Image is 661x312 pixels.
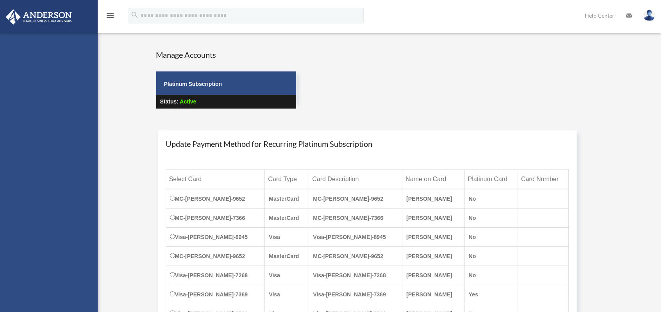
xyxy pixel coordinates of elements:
[309,189,402,209] td: MC-[PERSON_NAME]-9652
[166,170,265,189] th: Select Card
[402,170,464,189] th: Name on Card
[265,247,309,266] td: MasterCard
[166,189,265,209] td: MC-[PERSON_NAME]-9652
[166,209,265,228] td: MC-[PERSON_NAME]-7366
[309,228,402,247] td: Visa-[PERSON_NAME]-8945
[166,247,265,266] td: MC-[PERSON_NAME]-9652
[464,285,518,304] td: Yes
[309,285,402,304] td: Visa-[PERSON_NAME]-7369
[105,14,115,20] a: menu
[265,209,309,228] td: MasterCard
[464,189,518,209] td: No
[265,189,309,209] td: MasterCard
[309,266,402,285] td: Visa-[PERSON_NAME]-7268
[265,266,309,285] td: Visa
[402,247,464,266] td: [PERSON_NAME]
[4,9,74,25] img: Anderson Advisors Platinum Portal
[402,209,464,228] td: [PERSON_NAME]
[464,247,518,266] td: No
[265,170,309,189] th: Card Type
[309,209,402,228] td: MC-[PERSON_NAME]-7366
[643,10,655,21] img: User Pic
[309,170,402,189] th: Card Description
[166,228,265,247] td: Visa-[PERSON_NAME]-8945
[464,209,518,228] td: No
[265,228,309,247] td: Visa
[464,266,518,285] td: No
[309,247,402,266] td: MC-[PERSON_NAME]-9652
[518,170,568,189] th: Card Number
[160,98,179,105] strong: Status:
[464,228,518,247] td: No
[166,266,265,285] td: Visa-[PERSON_NAME]-7268
[402,266,464,285] td: [PERSON_NAME]
[402,189,464,209] td: [PERSON_NAME]
[166,138,569,149] h4: Update Payment Method for Recurring Platinum Subscription
[180,98,196,105] span: Active
[265,285,309,304] td: Visa
[166,285,265,304] td: Visa-[PERSON_NAME]-7369
[402,285,464,304] td: [PERSON_NAME]
[464,170,518,189] th: Platinum Card
[402,228,464,247] td: [PERSON_NAME]
[156,49,297,60] h4: Manage Accounts
[164,81,222,87] strong: Platinum Subscription
[130,11,139,19] i: search
[105,11,115,20] i: menu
